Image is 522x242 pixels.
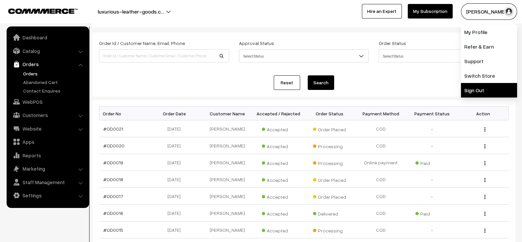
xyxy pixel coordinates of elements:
[406,171,458,188] td: -
[103,160,123,165] a: #OD0019
[151,222,202,238] td: [DATE]
[313,192,346,200] span: Order Placed
[103,177,123,182] a: #OD0018
[202,137,253,154] td: [PERSON_NAME]
[8,189,87,201] a: Settings
[151,120,202,137] td: [DATE]
[262,175,295,183] span: Accepted
[103,227,123,233] a: #OD0015
[484,195,485,199] img: Menu
[103,126,123,132] a: #OD0021
[484,144,485,148] img: Menu
[355,188,406,205] td: COD
[262,124,295,133] span: Accepted
[202,171,253,188] td: [PERSON_NAME]
[262,158,295,167] span: Accepted
[362,4,402,19] a: Hire an Expert
[8,123,87,135] a: Website
[151,188,202,205] td: [DATE]
[239,50,369,62] span: Select Status
[239,40,274,47] label: Approval Status
[484,228,485,233] img: Menu
[8,136,87,148] a: Apps
[202,107,253,120] th: Customer Name
[8,96,87,108] a: WebPOS
[461,83,517,98] a: Sign Out
[355,107,406,120] th: Payment Method
[75,3,187,20] button: luxurious-leather-goods.c…
[151,205,202,222] td: [DATE]
[8,163,87,175] a: Marketing
[355,205,406,222] td: COD
[202,154,253,171] td: [PERSON_NAME]
[8,9,78,14] img: COMMMERCE
[99,40,185,47] label: Order Id / Customer Name, Email, Phone
[484,212,485,216] img: Menu
[461,3,517,20] button: [PERSON_NAME]
[8,58,87,70] a: Orders
[8,45,87,57] a: Catalog
[355,154,406,171] td: Online payment
[202,188,253,205] td: [PERSON_NAME]
[202,222,253,238] td: [PERSON_NAME]
[239,49,369,62] span: Select Status
[274,75,300,90] a: Reset
[355,171,406,188] td: COD
[304,107,355,120] th: Order Status
[406,188,458,205] td: -
[151,171,202,188] td: [DATE]
[313,209,346,217] span: Delivered
[355,137,406,154] td: COD
[202,205,253,222] td: [PERSON_NAME]
[8,149,87,161] a: Reports
[458,107,509,120] th: Action
[103,143,124,148] a: #OD0020
[355,222,406,238] td: COD
[461,68,517,83] a: Switch Store
[8,31,87,43] a: Dashboard
[151,154,202,171] td: [DATE]
[21,79,87,86] a: Abandoned Cart
[379,49,509,62] span: Select Status
[103,193,123,199] a: #OD0017
[484,127,485,132] img: Menu
[504,7,514,17] img: user
[484,178,485,182] img: Menu
[99,49,229,62] input: Order Id / Customer Name / Customer Email / Customer Phone
[262,141,295,150] span: Accepted
[151,107,202,120] th: Order Date
[355,120,406,137] td: COD
[406,137,458,154] td: -
[408,4,453,19] a: My Subscription
[21,87,87,94] a: Contact Enquires
[379,40,406,47] label: Order Status
[461,39,517,54] a: Refer & Earn
[313,124,346,133] span: Order Placed
[21,70,87,77] a: Orders
[8,176,87,188] a: Staff Management
[313,141,346,150] span: Processing
[313,158,346,167] span: Processing
[406,120,458,137] td: -
[406,222,458,238] td: -
[262,192,295,200] span: Accepted
[262,225,295,234] span: Accepted
[313,175,346,183] span: Order Placed
[202,120,253,137] td: [PERSON_NAME]
[415,209,448,217] span: Paid
[308,75,334,90] button: Search
[461,25,517,39] a: My Profile
[99,107,151,120] th: Order No
[415,158,448,167] span: Paid
[313,225,346,234] span: Processing
[461,54,517,68] a: Support
[484,161,485,165] img: Menu
[151,137,202,154] td: [DATE]
[8,109,87,121] a: Customers
[262,209,295,217] span: Accepted
[8,7,66,15] a: COMMMERCE
[103,210,123,216] a: #OD0016
[406,107,458,120] th: Payment Status
[253,107,304,120] th: Accepted / Rejected
[379,50,508,62] span: Select Status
